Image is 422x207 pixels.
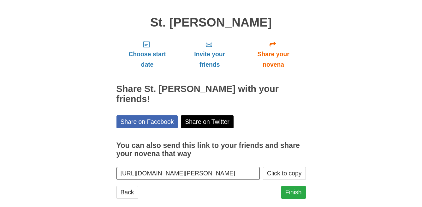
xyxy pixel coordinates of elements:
[116,115,178,128] a: Share on Facebook
[263,167,306,180] button: Click to copy
[116,35,178,73] a: Choose start date
[281,186,306,199] a: Finish
[116,142,306,158] h3: You can also send this link to your friends and share your novena that way
[116,16,306,29] h1: St. [PERSON_NAME]
[116,84,306,104] h2: Share St. [PERSON_NAME] with your friends!
[181,115,234,128] a: Share on Twitter
[116,186,138,199] a: Back
[247,49,300,70] span: Share your novena
[184,49,235,70] span: Invite your friends
[241,35,306,73] a: Share your novena
[123,49,172,70] span: Choose start date
[178,35,241,73] a: Invite your friends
